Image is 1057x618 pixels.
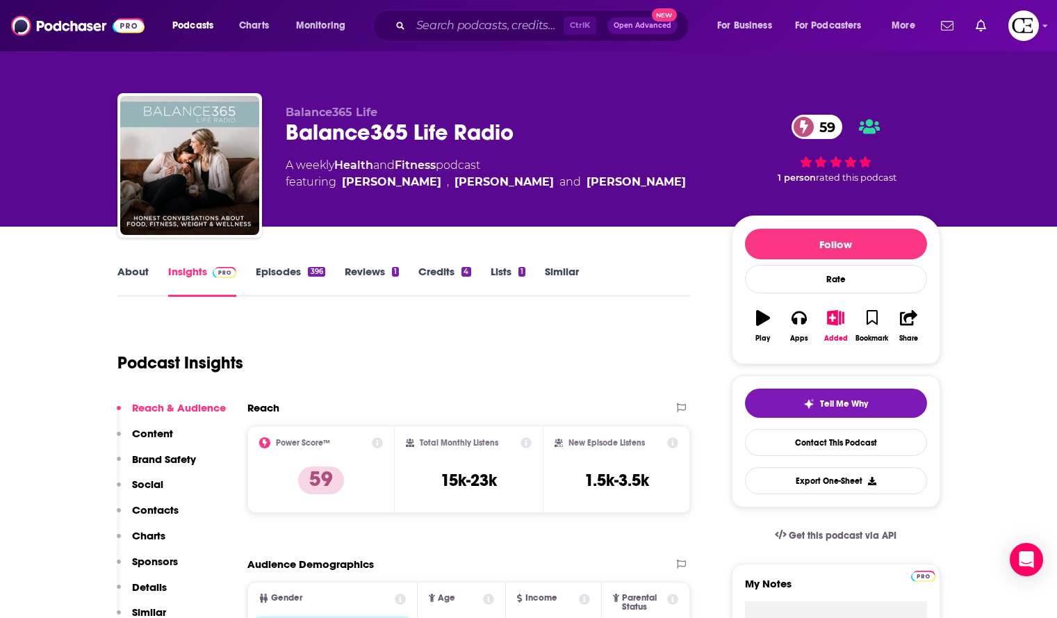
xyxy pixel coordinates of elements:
[1008,10,1039,41] img: User Profile
[454,174,554,190] div: [PERSON_NAME]
[717,16,772,35] span: For Business
[559,174,581,190] span: and
[745,577,927,601] label: My Notes
[614,22,671,29] span: Open Advanced
[120,96,259,235] img: Balance365 Life Radio
[795,16,862,35] span: For Podcasters
[745,229,927,259] button: Follow
[386,10,703,42] div: Search podcasts, credits, & more...
[308,267,325,277] div: 396
[117,427,173,453] button: Content
[441,470,497,491] h3: 15k-23k
[892,16,915,35] span: More
[411,15,564,37] input: Search podcasts, credits, & more...
[271,594,302,603] span: Gender
[247,558,374,571] h2: Audience Demographics
[899,334,918,343] div: Share
[395,158,436,172] a: Fitness
[816,172,896,183] span: rated this podcast
[132,453,196,466] p: Brand Safety
[132,503,179,517] p: Contacts
[230,15,277,37] a: Charts
[525,594,557,603] span: Income
[132,401,226,414] p: Reach & Audience
[345,265,399,297] a: Reviews1
[132,529,165,542] p: Charts
[256,265,325,297] a: Episodes396
[778,172,816,183] span: 1 person
[518,267,525,277] div: 1
[854,301,890,351] button: Bookmark
[803,398,814,409] img: tell me why sparkle
[1010,543,1043,576] div: Open Intercom Messenger
[132,580,167,594] p: Details
[792,115,842,139] a: 59
[117,265,149,297] a: About
[935,14,959,38] a: Show notifications dropdown
[789,530,896,542] span: Get this podcast via API
[132,555,178,568] p: Sponsors
[564,17,596,35] span: Ctrl K
[790,334,808,343] div: Apps
[296,16,345,35] span: Monitoring
[805,115,842,139] span: 59
[707,15,789,37] button: open menu
[117,580,167,606] button: Details
[755,334,770,343] div: Play
[286,15,363,37] button: open menu
[117,453,196,478] button: Brand Safety
[587,174,686,190] div: [PERSON_NAME]
[764,519,908,553] a: Get this podcast via API
[545,265,579,297] a: Similar
[247,401,279,414] h2: Reach
[342,174,441,190] div: [PERSON_NAME]
[117,503,179,529] button: Contacts
[132,478,163,491] p: Social
[168,265,237,297] a: InsightsPodchaser Pro
[607,17,678,34] button: Open AdvancedNew
[911,569,935,582] a: Pro website
[392,267,399,277] div: 1
[334,158,373,172] a: Health
[418,265,470,297] a: Credits4
[117,478,163,503] button: Social
[786,15,882,37] button: open menu
[882,15,933,37] button: open menu
[163,15,231,37] button: open menu
[172,16,213,35] span: Podcasts
[117,401,226,427] button: Reach & Audience
[781,301,817,351] button: Apps
[117,529,165,555] button: Charts
[117,555,178,580] button: Sponsors
[438,594,455,603] span: Age
[568,438,645,448] h2: New Episode Listens
[132,427,173,440] p: Content
[373,158,395,172] span: and
[276,438,330,448] h2: Power Score™
[745,467,927,494] button: Export One-Sheet
[286,174,686,190] span: featuring
[817,301,853,351] button: Added
[890,301,926,351] button: Share
[732,106,940,192] div: 59 1 personrated this podcast
[213,267,237,278] img: Podchaser Pro
[11,13,145,39] img: Podchaser - Follow, Share and Rate Podcasts
[491,265,525,297] a: Lists1
[1008,10,1039,41] span: Logged in as cozyearthaudio
[298,466,344,494] p: 59
[447,174,449,190] span: ,
[745,301,781,351] button: Play
[461,267,470,277] div: 4
[745,429,927,456] a: Contact This Podcast
[117,352,243,373] h1: Podcast Insights
[622,594,665,612] span: Parental Status
[286,157,686,190] div: A weekly podcast
[239,16,269,35] span: Charts
[652,8,677,22] span: New
[820,398,868,409] span: Tell Me Why
[911,571,935,582] img: Podchaser Pro
[584,470,649,491] h3: 1.5k-3.5k
[824,334,848,343] div: Added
